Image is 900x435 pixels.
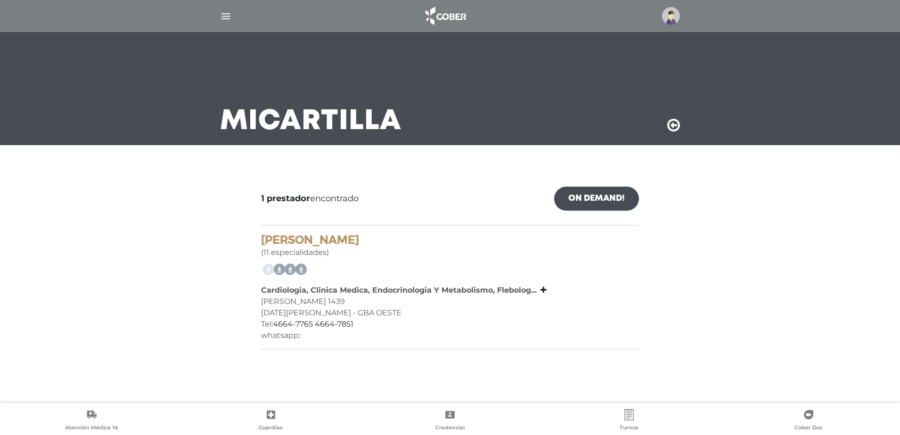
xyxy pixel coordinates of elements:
a: Cober Doc [719,409,898,433]
h4: [PERSON_NAME] [261,233,639,247]
div: whatsapp: [261,330,639,341]
div: [DATE][PERSON_NAME] - GBA OESTE [261,307,639,319]
img: profile-placeholder.svg [662,7,680,25]
div: (11 especialidades) [261,233,639,258]
span: Credencial [435,424,465,433]
h3: Mi Cartilla [220,109,401,134]
div: Tel: [261,319,639,330]
span: Turnos [620,424,638,433]
a: Atención Médica Ya [2,409,181,433]
span: Cober Doc [794,424,823,433]
span: encontrado [261,192,359,205]
a: Credencial [360,409,540,433]
img: Cober_menu-lines-white.svg [220,10,232,22]
a: On Demand! [554,187,639,211]
div: [PERSON_NAME] 1439 [261,296,639,307]
span: Guardias [259,424,283,433]
span: Atención Médica Ya [65,424,118,433]
img: logo_cober_home-white.png [420,5,470,27]
b: 1 prestador [261,193,310,204]
a: 4664-7765 4664-7851 [273,320,353,328]
a: Turnos [540,409,719,433]
a: Guardias [181,409,360,433]
b: Cardiologia, Clinica Medica, Endocrinologia Y Metabolismo, Flebolog... [261,286,537,295]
